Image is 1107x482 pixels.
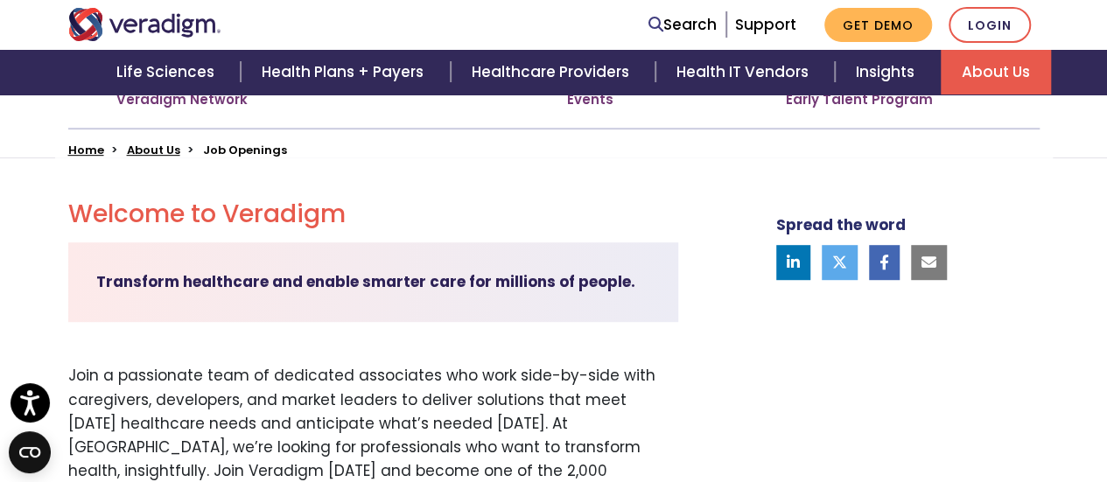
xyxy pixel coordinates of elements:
[96,271,635,292] strong: Transform healthcare and enable smarter care for millions of people.
[241,50,450,94] a: Health Plans + Payers
[941,50,1051,94] a: About Us
[949,7,1031,43] a: Login
[116,91,248,108] a: Veradigm Network
[824,8,932,42] a: Get Demo
[127,142,180,158] a: About Us
[648,13,717,37] a: Search
[655,50,835,94] a: Health IT Vendors
[786,91,933,108] a: Early Talent Program
[68,142,104,158] a: Home
[95,50,241,94] a: Life Sciences
[776,214,906,235] strong: Spread the word
[735,14,796,35] a: Support
[68,199,678,229] h2: Welcome to Veradigm
[68,8,221,41] img: Veradigm logo
[9,431,51,473] button: Open CMP widget
[567,91,613,108] a: Events
[835,50,941,94] a: Insights
[451,50,655,94] a: Healthcare Providers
